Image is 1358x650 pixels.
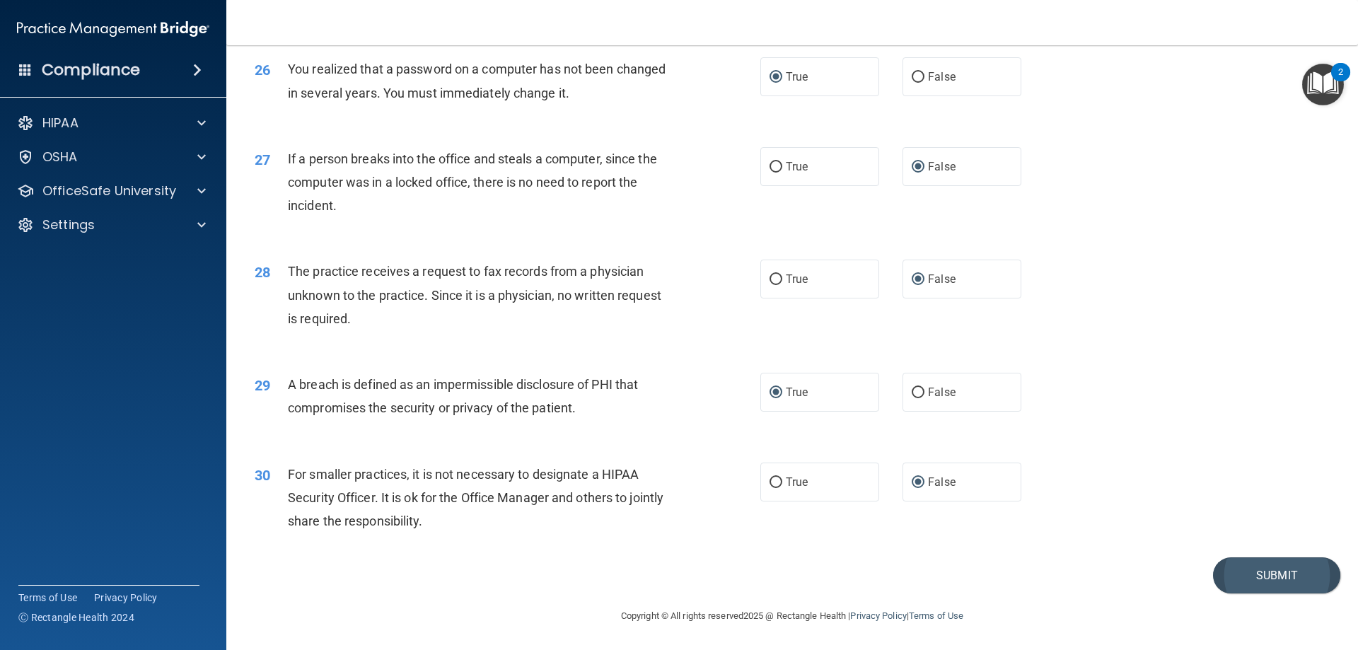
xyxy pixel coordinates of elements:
[912,388,924,398] input: False
[17,15,209,43] img: PMB logo
[1338,72,1343,91] div: 2
[770,162,782,173] input: True
[770,388,782,398] input: True
[94,591,158,605] a: Privacy Policy
[928,385,956,399] span: False
[17,149,206,166] a: OSHA
[18,591,77,605] a: Terms of Use
[786,475,808,489] span: True
[1302,64,1344,105] button: Open Resource Center, 2 new notifications
[786,70,808,83] span: True
[928,70,956,83] span: False
[1213,557,1340,593] button: Submit
[288,264,661,325] span: The practice receives a request to fax records from a physician unknown to the practice. Since it...
[288,62,666,100] span: You realized that a password on a computer has not been changed in several years. You must immedi...
[42,216,95,233] p: Settings
[42,149,78,166] p: OSHA
[42,60,140,80] h4: Compliance
[912,162,924,173] input: False
[786,385,808,399] span: True
[1287,552,1341,606] iframe: Drift Widget Chat Controller
[18,610,134,625] span: Ⓒ Rectangle Health 2024
[534,593,1050,639] div: Copyright © All rights reserved 2025 @ Rectangle Health | |
[786,272,808,286] span: True
[17,216,206,233] a: Settings
[928,272,956,286] span: False
[770,477,782,488] input: True
[17,115,206,132] a: HIPAA
[912,72,924,83] input: False
[17,182,206,199] a: OfficeSafe University
[288,467,663,528] span: For smaller practices, it is not necessary to designate a HIPAA Security Officer. It is ok for th...
[928,475,956,489] span: False
[912,274,924,285] input: False
[850,610,906,621] a: Privacy Policy
[770,72,782,83] input: True
[255,264,270,281] span: 28
[909,610,963,621] a: Terms of Use
[255,377,270,394] span: 29
[42,182,176,199] p: OfficeSafe University
[928,160,956,173] span: False
[255,151,270,168] span: 27
[288,151,657,213] span: If a person breaks into the office and steals a computer, since the computer was in a locked offi...
[770,274,782,285] input: True
[786,160,808,173] span: True
[912,477,924,488] input: False
[255,467,270,484] span: 30
[288,377,638,415] span: A breach is defined as an impermissible disclosure of PHI that compromises the security or privac...
[42,115,79,132] p: HIPAA
[255,62,270,79] span: 26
